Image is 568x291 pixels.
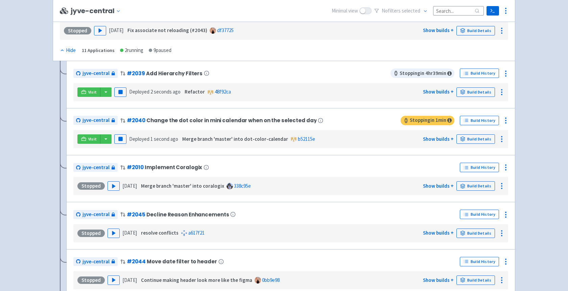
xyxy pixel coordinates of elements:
button: Play [108,181,120,191]
span: jyve-central [82,70,110,77]
a: #2040 [127,117,145,124]
div: 9 paused [149,47,171,54]
span: Deployed [129,136,178,142]
a: Show builds + [423,27,454,33]
a: Show builds + [423,277,454,283]
strong: Merge branch 'master' into dot-color-calendar [182,136,288,142]
time: [DATE] [122,277,137,283]
button: Hide [60,47,76,54]
strong: Continue making header look more like the figma [141,277,252,283]
a: jyve-central [73,69,118,78]
a: Visit [77,134,100,144]
a: Build History [460,69,499,78]
a: jyve-central [73,116,118,125]
span: Add Hierarchy Filters [146,71,203,76]
a: Build Details [456,229,495,238]
span: selected [402,7,420,14]
a: #2039 [127,70,145,77]
a: Show builds + [423,88,454,95]
span: Stopping in 1 min [401,116,454,125]
a: 48f92ca [215,88,231,95]
a: a617f21 [188,230,205,236]
button: jyve-central [71,7,123,15]
time: 1 second ago [150,136,178,142]
div: 11 Applications [82,47,115,54]
button: Pause [114,134,126,144]
strong: resolve conflicts [141,230,179,236]
a: jyve-central [73,257,118,266]
a: Build Details [456,275,495,285]
span: Implement Coralogix [145,164,202,170]
span: Minimal view [332,7,358,15]
a: Build Details [456,134,495,144]
a: Build Details [456,26,495,35]
span: Deployed [129,88,181,95]
a: jyve-central [73,163,118,172]
button: Pause [114,87,126,97]
a: Build History [460,210,499,219]
a: Terminal [487,6,499,16]
span: Move date filter to header [147,259,217,264]
a: Build History [460,257,499,266]
a: b52115e [298,136,315,142]
span: jyve-central [82,164,110,171]
span: Visit [88,136,97,142]
a: jyve-central [73,210,118,219]
a: Build Details [456,181,495,191]
a: df37725 [217,27,234,33]
div: Stopped [77,182,105,190]
span: Decline Reason Enhancements [146,212,229,217]
div: Stopped [77,276,105,284]
div: Stopped [77,230,105,237]
span: Change the dot color in mini calendar when on the selected day [146,117,316,123]
a: Show builds + [423,136,454,142]
a: Show builds + [423,230,454,236]
span: jyve-central [82,211,110,218]
time: [DATE] [122,183,137,189]
time: [DATE] [109,27,123,33]
a: Build History [460,116,499,125]
a: Show builds + [423,183,454,189]
span: Visit [88,89,97,95]
a: 338c95e [234,183,251,189]
strong: Fix associate not reloading (#2043) [127,27,207,33]
span: jyve-central [82,258,110,266]
input: Search... [433,6,484,15]
button: Play [108,275,120,285]
span: jyve-central [82,116,110,124]
div: Stopped [64,27,91,34]
strong: Refactor [185,88,205,95]
a: Build History [460,163,499,172]
a: #2044 [127,258,145,265]
a: 0bb9e98 [262,277,280,283]
span: No filter s [382,7,420,15]
button: Play [94,26,106,35]
a: Visit [77,87,100,97]
a: Build Details [456,87,495,97]
span: Stopping in 4 hr 39 min [390,69,454,78]
time: [DATE] [122,230,137,236]
button: Play [108,229,120,238]
strong: Merge branch 'master' into coralogix [141,183,224,189]
a: #2010 [127,164,143,171]
time: 2 seconds ago [150,88,181,95]
div: 2 running [120,47,143,54]
a: #2045 [127,211,145,218]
